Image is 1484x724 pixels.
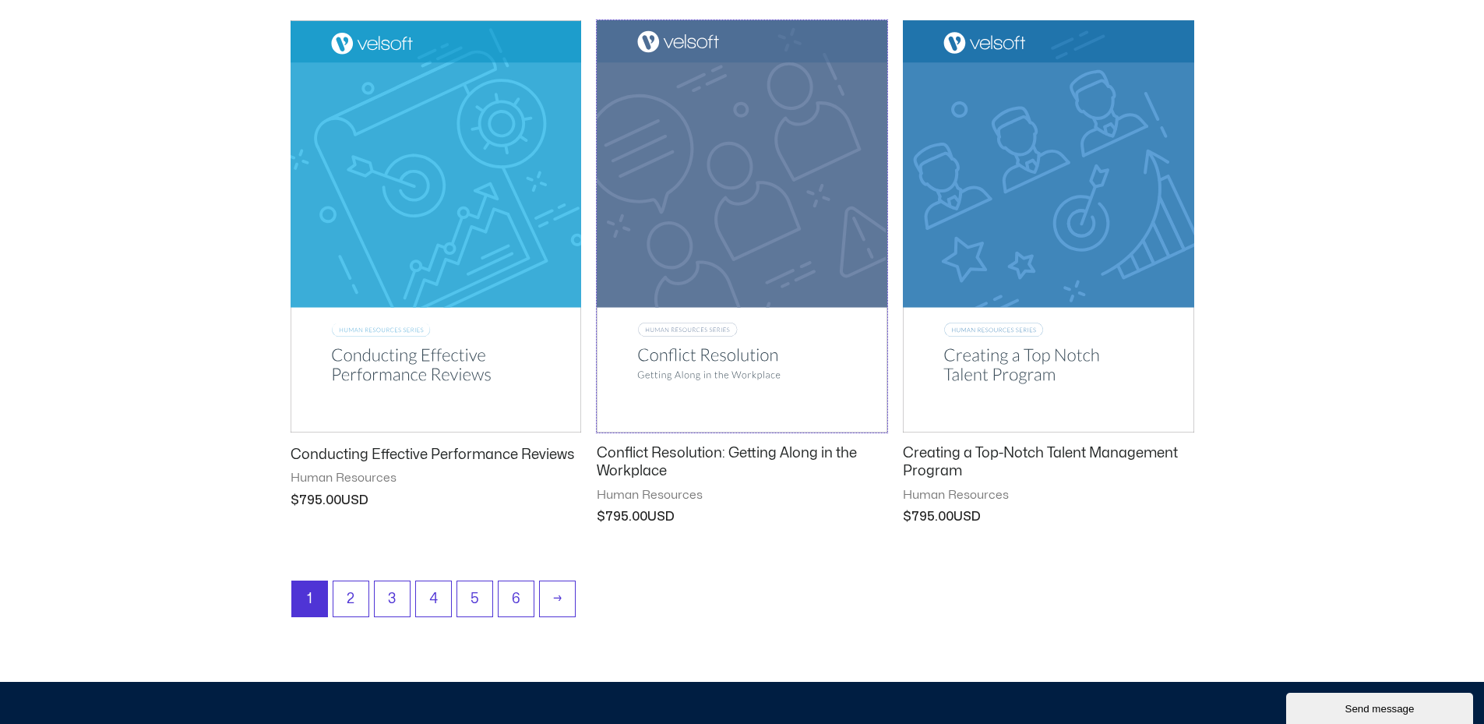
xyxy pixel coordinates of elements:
[540,581,575,616] a: →
[597,444,887,481] h2: Conflict Resolution: Getting Along in the Workplace
[903,510,911,523] span: $
[597,488,887,503] span: Human Resources
[499,581,534,616] a: Page 6
[291,446,581,471] a: Conducting Effective Performance Reviews
[597,510,605,523] span: $
[903,444,1193,488] a: Creating a Top-Notch Talent Management Program
[291,20,581,433] img: Conducting Effective Performance Reviews
[333,581,368,616] a: Page 2
[903,444,1193,481] h2: Creating a Top-Notch Talent Management Program
[375,581,410,616] a: Page 3
[291,471,581,486] span: Human Resources
[903,20,1193,433] img: Creating a Top-Notch Talent Management Program
[416,581,451,616] a: Page 4
[1286,690,1476,724] iframe: chat widget
[903,510,953,523] bdi: 795.00
[292,581,327,616] span: Page 1
[457,581,492,616] a: Page 5
[291,494,299,507] span: $
[597,510,647,523] bdi: 795.00
[291,446,581,464] h2: Conducting Effective Performance Reviews
[903,488,1193,503] span: Human Resources
[597,20,887,433] img: Conflict Resolution: Getting Along in the Workplace
[291,581,1194,625] nav: Product Pagination
[291,494,341,507] bdi: 795.00
[597,444,887,488] a: Conflict Resolution: Getting Along in the Workplace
